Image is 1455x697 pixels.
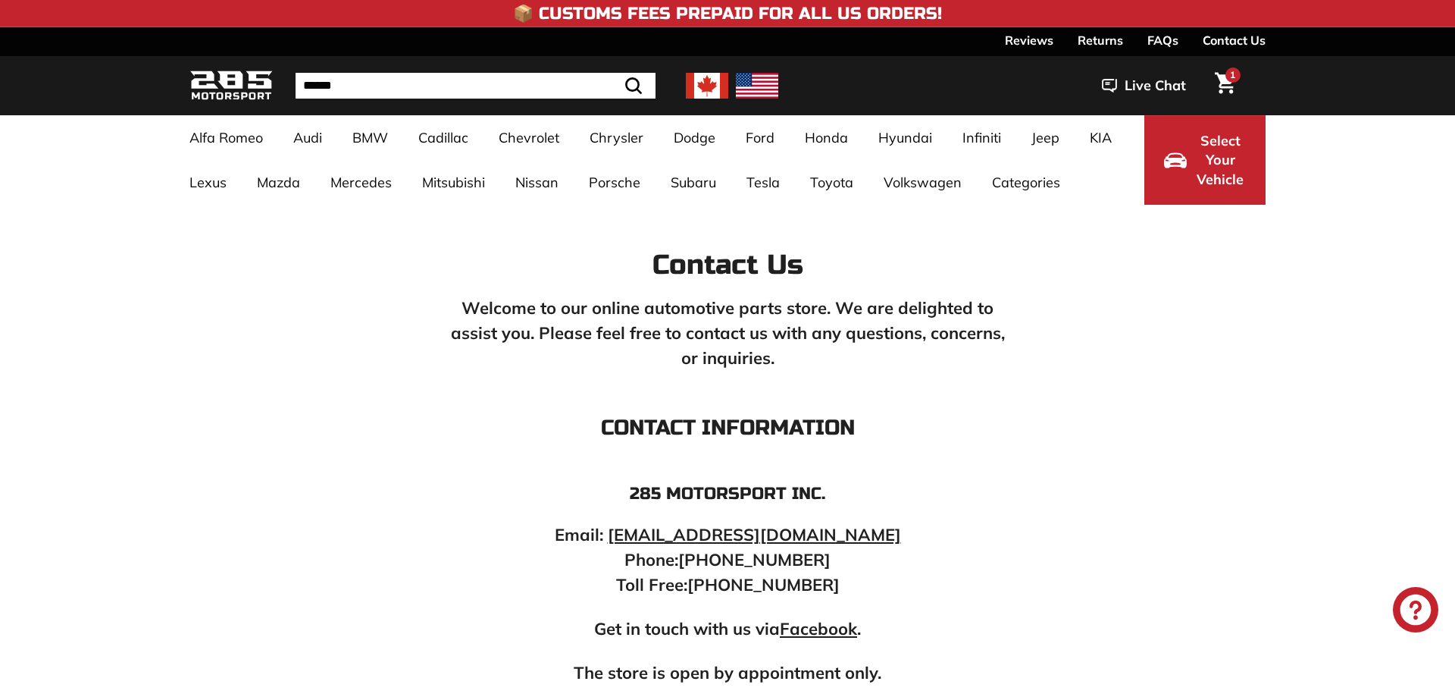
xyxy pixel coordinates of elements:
[407,160,500,205] a: Mitsubishi
[1388,587,1443,636] inbox-online-store-chat: Shopify online store chat
[616,574,687,595] strong: Toll Free:
[1016,115,1075,160] a: Jeep
[403,115,483,160] a: Cadillac
[447,523,1008,598] p: [PHONE_NUMBER] [PHONE_NUMBER]
[790,115,863,160] a: Honda
[624,549,678,570] strong: Phone:
[337,115,403,160] a: BMW
[1144,115,1266,205] button: Select Your Vehicle
[594,618,780,639] strong: Get in touch with us via
[868,160,977,205] a: Volkswagen
[447,296,1008,371] p: Welcome to our online automotive parts store. We are delighted to assist you. Please feel free to...
[1005,27,1053,53] a: Reviews
[1230,69,1235,80] span: 1
[780,618,857,639] a: Facebook
[447,485,1008,503] h4: 285 Motorsport inc.
[1147,27,1178,53] a: FAQs
[555,524,603,545] strong: Email:
[977,160,1075,205] a: Categories
[608,524,901,545] a: [EMAIL_ADDRESS][DOMAIN_NAME]
[1194,131,1246,190] span: Select Your Vehicle
[659,115,731,160] a: Dodge
[656,160,731,205] a: Subaru
[574,115,659,160] a: Chrysler
[731,115,790,160] a: Ford
[189,68,273,104] img: Logo_285_Motorsport_areodynamics_components
[574,160,656,205] a: Porsche
[1075,115,1127,160] a: KIA
[174,115,278,160] a: Alfa Romeo
[1078,27,1123,53] a: Returns
[500,160,574,205] a: Nissan
[174,160,242,205] a: Lexus
[574,662,881,683] strong: The store is open by appointment only.
[1125,76,1186,96] span: Live Chat
[483,115,574,160] a: Chevrolet
[1082,67,1206,105] button: Live Chat
[513,5,942,23] h4: 📦 Customs Fees Prepaid for All US Orders!
[447,416,1008,440] h3: Contact Information
[296,73,656,99] input: Search
[1203,27,1266,53] a: Contact Us
[795,160,868,205] a: Toyota
[278,115,337,160] a: Audi
[242,160,315,205] a: Mazda
[447,250,1008,281] h2: Contact Us
[947,115,1016,160] a: Infiniti
[1206,60,1244,111] a: Cart
[857,618,861,639] strong: .
[315,160,407,205] a: Mercedes
[863,115,947,160] a: Hyundai
[731,160,795,205] a: Tesla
